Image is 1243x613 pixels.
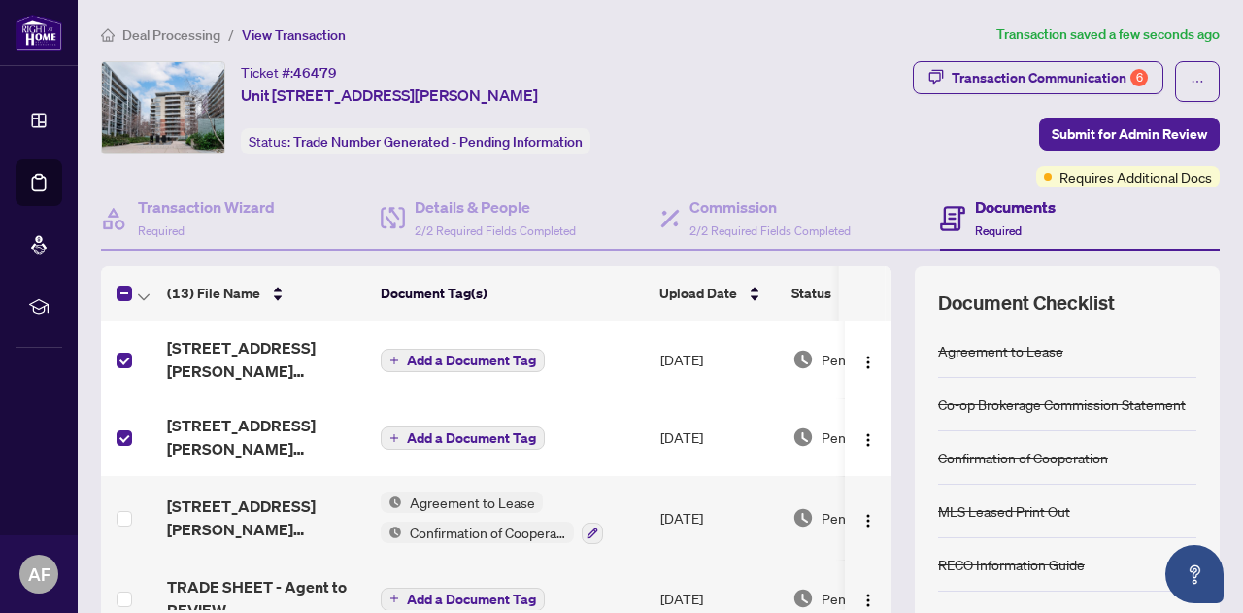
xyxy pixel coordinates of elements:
span: Agreement to Lease [402,492,543,513]
span: Required [138,223,185,238]
span: ellipsis [1191,75,1204,88]
span: Pending Review [822,349,919,370]
button: Transaction Communication6 [913,61,1163,94]
span: Upload Date [659,283,737,304]
span: Pending Review [822,588,919,609]
img: Document Status [792,426,814,448]
span: 2/2 Required Fields Completed [415,223,576,238]
div: Ticket #: [241,61,337,84]
button: Open asap [1165,545,1224,603]
h4: Details & People [415,195,576,219]
div: Agreement to Lease [938,340,1063,361]
span: Add a Document Tag [407,431,536,445]
img: Status Icon [381,522,402,543]
div: Co-op Brokerage Commission Statement [938,393,1186,415]
span: plus [389,433,399,443]
div: RECO Information Guide [938,554,1085,575]
button: Add a Document Tag [381,349,545,372]
h4: Transaction Wizard [138,195,275,219]
span: plus [389,594,399,603]
span: Submit for Admin Review [1052,119,1207,150]
span: Deal Processing [122,26,220,44]
img: Document Status [792,588,814,609]
th: Status [784,266,949,321]
div: Confirmation of Cooperation [938,447,1108,468]
span: Required [975,223,1022,238]
div: 6 [1130,69,1148,86]
th: (13) File Name [159,266,373,321]
button: Add a Document Tag [381,588,545,611]
span: home [101,28,115,42]
img: Logo [860,593,876,608]
span: plus [389,356,399,365]
button: Logo [853,344,884,375]
img: Logo [860,432,876,448]
span: Trade Number Generated - Pending Information [293,133,583,151]
span: 46479 [293,64,337,82]
td: [DATE] [653,321,785,398]
td: [DATE] [653,398,785,476]
button: Logo [853,422,884,453]
img: Status Icon [381,492,402,513]
article: Transaction saved a few seconds ago [996,23,1220,46]
span: 2/2 Required Fields Completed [689,223,851,238]
span: [STREET_ADDRESS][PERSON_NAME] ON_Lease Agreement-fully executed.pdf [167,494,365,541]
th: Upload Date [652,266,784,321]
th: Document Tag(s) [373,266,652,321]
img: Document Status [792,507,814,528]
span: [STREET_ADDRESS][PERSON_NAME] ON_Trade Sheet-signed.pdf [167,336,365,383]
div: Status: [241,128,590,154]
span: Confirmation of Cooperation [402,522,574,543]
span: (13) File Name [167,283,260,304]
button: Submit for Admin Review [1039,118,1220,151]
button: Add a Document Tag [381,586,545,611]
span: [STREET_ADDRESS][PERSON_NAME] ON_Trade Sheet-signed.pdf [167,414,365,460]
button: Add a Document Tag [381,348,545,373]
span: Document Checklist [938,289,1115,317]
span: Add a Document Tag [407,354,536,367]
img: Logo [860,355,876,370]
span: Status [791,283,831,304]
span: Pending Review [822,507,919,528]
span: Requires Additional Docs [1059,166,1212,187]
span: View Transaction [242,26,346,44]
li: / [228,23,234,46]
span: Add a Document Tag [407,593,536,606]
span: Unit [STREET_ADDRESS][PERSON_NAME] [241,84,538,107]
img: logo [16,15,62,51]
img: Document Status [792,349,814,370]
div: MLS Leased Print Out [938,500,1070,522]
h4: Documents [975,195,1056,219]
h4: Commission [689,195,851,219]
button: Add a Document Tag [381,426,545,450]
img: Logo [860,513,876,528]
span: AF [28,561,50,588]
img: IMG-C12265356_1.jpg [102,62,224,153]
span: Pending Review [822,426,919,448]
button: Add a Document Tag [381,426,545,451]
td: [DATE] [653,476,785,560]
div: Transaction Communication [952,62,1148,93]
button: Logo [853,502,884,533]
button: Status IconAgreement to LeaseStatus IconConfirmation of Cooperation [381,492,603,544]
